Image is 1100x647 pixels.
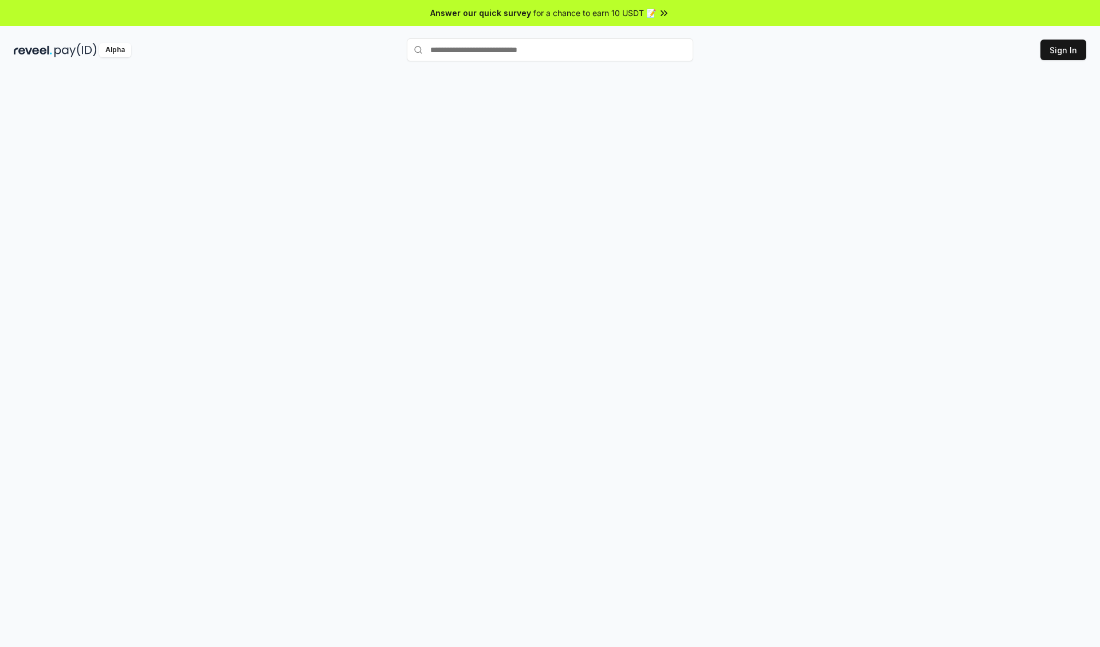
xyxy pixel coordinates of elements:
button: Sign In [1040,40,1086,60]
span: for a chance to earn 10 USDT 📝 [533,7,656,19]
span: Answer our quick survey [430,7,531,19]
div: Alpha [99,43,131,57]
img: pay_id [54,43,97,57]
img: reveel_dark [14,43,52,57]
